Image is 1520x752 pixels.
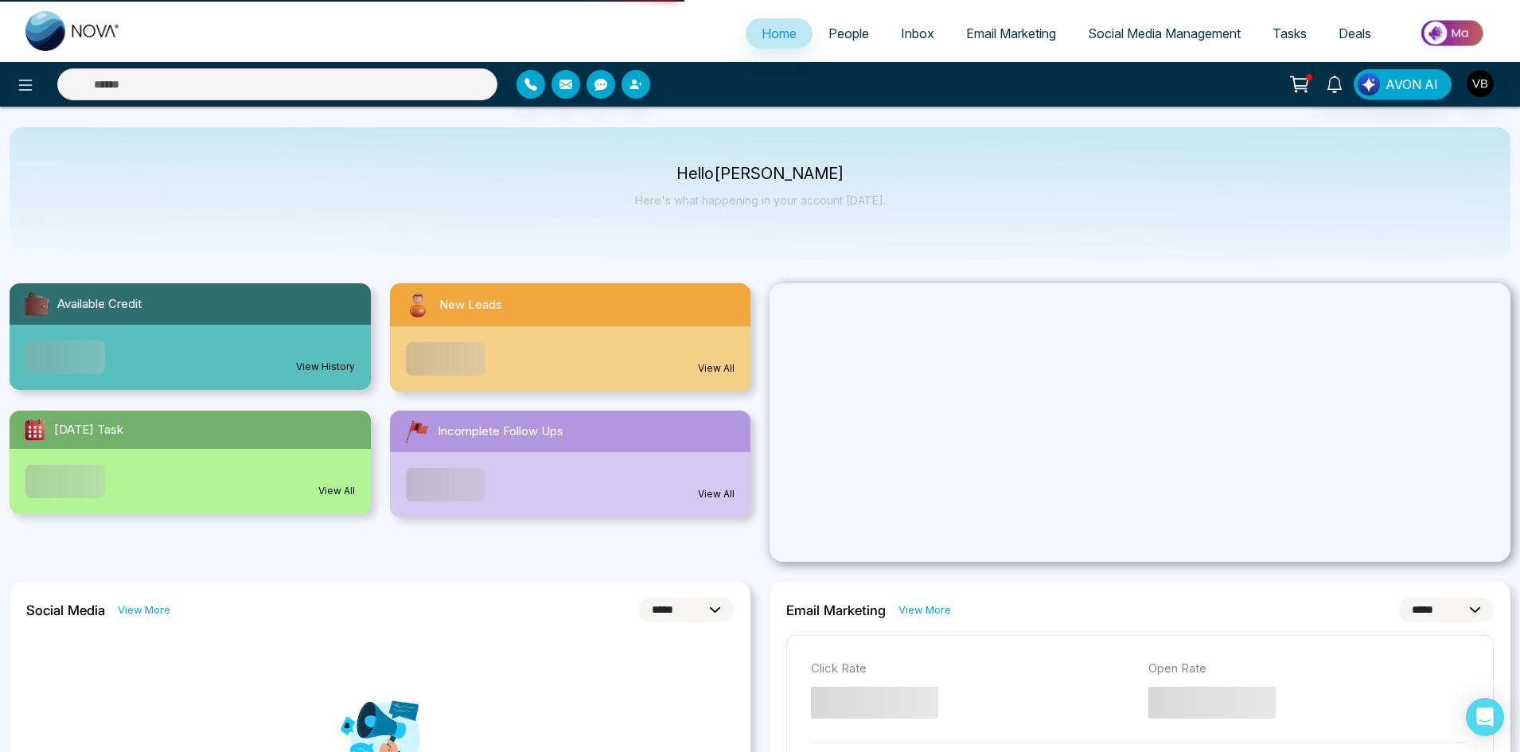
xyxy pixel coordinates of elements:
[1339,25,1371,41] span: Deals
[380,283,761,392] a: New LeadsView All
[57,295,142,314] span: Available Credit
[1088,25,1241,41] span: Social Media Management
[296,360,355,374] a: View History
[54,421,123,439] span: [DATE] Task
[1072,18,1257,49] a: Social Media Management
[403,417,431,446] img: followUps.svg
[966,25,1056,41] span: Email Marketing
[698,361,735,376] a: View All
[698,487,735,501] a: View All
[25,11,121,51] img: Nova CRM Logo
[380,411,761,517] a: Incomplete Follow UpsView All
[22,417,48,442] img: todayTask.svg
[898,602,951,618] a: View More
[885,18,950,49] a: Inbox
[438,423,563,441] span: Incomplete Follow Ups
[635,167,886,181] p: Hello [PERSON_NAME]
[1466,698,1504,736] div: Open Intercom Messenger
[813,18,885,49] a: People
[901,25,934,41] span: Inbox
[1395,15,1510,51] img: Market-place.gif
[1273,25,1307,41] span: Tasks
[1354,69,1452,99] button: AVON AI
[828,25,869,41] span: People
[1386,75,1438,94] span: AVON AI
[403,290,433,320] img: newLeads.svg
[318,484,355,498] a: View All
[439,296,502,314] span: New Leads
[811,660,1132,678] p: Click Rate
[786,602,886,618] h2: Email Marketing
[762,25,797,41] span: Home
[950,18,1072,49] a: Email Marketing
[1358,73,1380,95] img: Lead Flow
[118,602,170,618] a: View More
[635,193,886,207] p: Here's what happening in your account [DATE].
[22,290,51,318] img: availableCredit.svg
[746,18,813,49] a: Home
[1323,18,1387,49] a: Deals
[1257,18,1323,49] a: Tasks
[1148,660,1470,678] p: Open Rate
[1467,70,1494,97] img: User Avatar
[26,602,105,618] h2: Social Media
